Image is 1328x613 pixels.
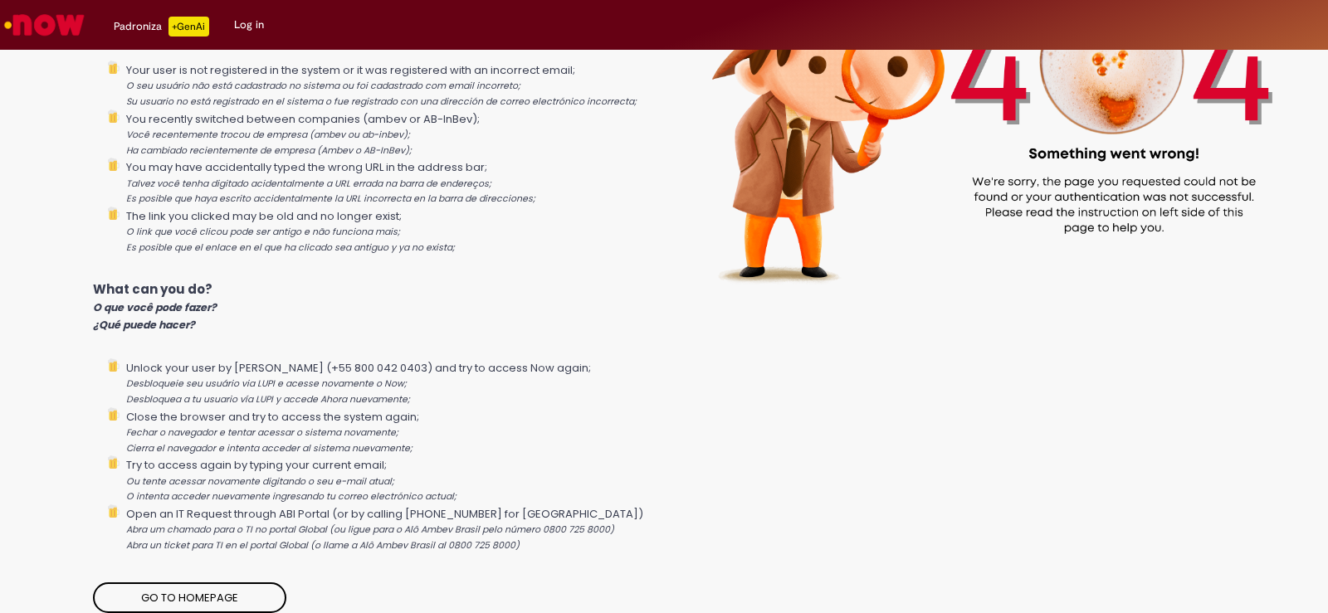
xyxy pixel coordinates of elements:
[114,17,209,36] div: Padroniza
[126,95,637,108] i: Su usuario no está registrado en el sistema o fue registrado con una dirección de correo electrón...
[126,158,649,207] li: You may have accidentally typed the wrong URL in the address bar;
[126,61,649,109] li: Your user is not registered in the system or it was registered with an incorrect email;
[126,226,400,238] i: O link que você clicou pode ser antigo e não funciona mais;
[126,523,614,536] i: Abra um chamado para o TI no portal Global (ou ligue para o Alô Ambev Brasil pelo número 0800 725...
[126,426,398,439] i: Fechar o navegador e tentar acessar o sistema novamente;
[93,300,217,314] i: O que você pode fazer?
[126,539,520,552] i: Abra un ticket para TI en el portal Global (o llame a Alô Ambev Brasil al 0800 725 8000)
[126,377,407,390] i: Desbloqueie seu usuário via LUPI e acesse novamente o Now;
[126,207,649,255] li: The link you clicked may be old and no longer exist;
[126,455,649,504] li: Try to access again by typing your current email;
[2,8,87,41] img: ServiceNow
[126,358,649,407] li: Unlock your user by [PERSON_NAME] (+55 800 042 0403) and try to access Now again;
[93,280,649,333] p: What can you do?
[126,144,412,157] i: Ha cambiado recientemente de empresa (Ambev o AB-InBev);
[126,192,535,205] i: Es posible que haya escrito accidentalmente la URL incorrecta en la barra de direcciones;
[126,393,410,406] i: Desbloquea a tu usuario vía LUPI y accede Ahora nuevamente;
[93,318,195,332] i: ¿Qué puede hacer?
[126,475,394,488] i: Ou tente acessar novamente digitando o seu e-mail atual;
[126,504,649,553] li: Open an IT Request through ABI Portal (or by calling [PHONE_NUMBER] for [GEOGRAPHIC_DATA])
[126,178,491,190] i: Talvez você tenha digitado acidentalmente a URL errada na barra de endereços;
[126,241,455,254] i: Es posible que el enlace en el que ha clicado sea antiguo y ya no exista;
[126,80,520,92] i: O seu usuário não está cadastrado no sistema ou foi cadastrado com email incorreto;
[168,17,209,36] p: +GenAi
[126,407,649,456] li: Close the browser and try to access the system again;
[126,129,410,141] i: Você recentemente trocou de empresa (ambev ou ab-inbev);
[126,490,456,503] i: O intenta acceder nuevamente ingresando tu correo electrónico actual;
[126,442,413,455] i: Cierra el navegador e intenta acceder al sistema nuevamente;
[126,109,649,158] li: You recently switched between companies (ambev or AB-InBev);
